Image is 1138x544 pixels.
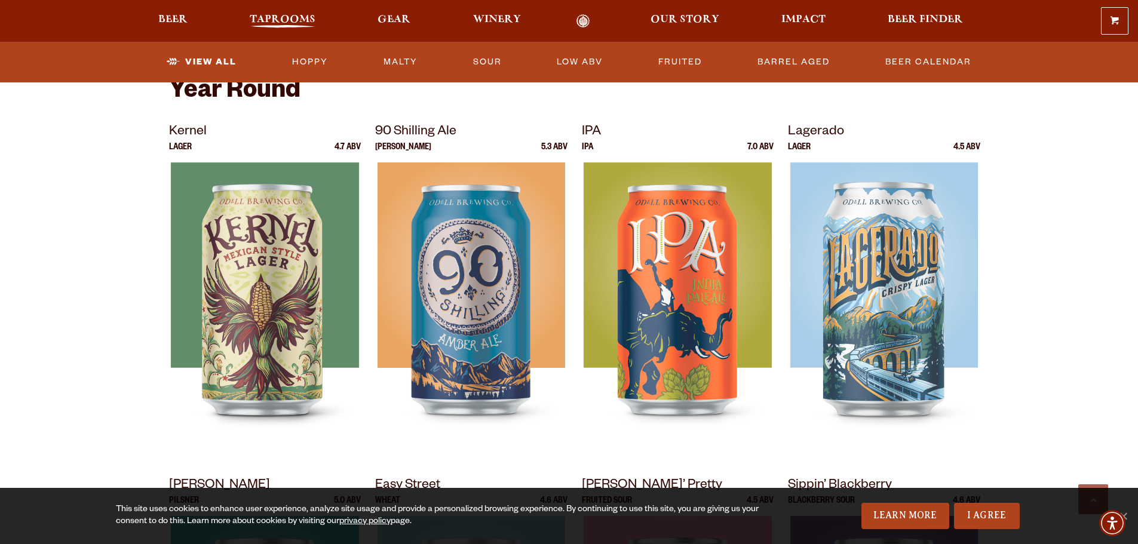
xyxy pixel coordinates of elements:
[1099,510,1125,536] div: Accessibility Menu
[584,162,771,461] img: IPA
[169,78,970,107] h2: Year Round
[881,48,976,76] a: Beer Calendar
[582,143,593,162] p: IPA
[861,503,949,529] a: Learn More
[375,122,568,461] a: 90 Shilling Ale [PERSON_NAME] 5.3 ABV 90 Shilling Ale 90 Shilling Ale
[1078,484,1108,514] a: Scroll to top
[774,14,833,28] a: Impact
[169,122,361,461] a: Kernel Lager 4.7 ABV Kernel Kernel
[378,162,565,461] img: 90 Shilling Ale
[375,143,431,162] p: [PERSON_NAME]
[473,15,521,24] span: Winery
[753,48,835,76] a: Barrel Aged
[335,143,361,162] p: 4.7 ABV
[169,143,192,162] p: Lager
[379,48,422,76] a: Malty
[552,48,608,76] a: Low ABV
[162,48,241,76] a: View All
[339,517,391,527] a: privacy policy
[582,122,774,461] a: IPA IPA 7.0 ABV IPA IPA
[788,475,980,497] p: Sippin’ Blackberry
[169,475,361,497] p: [PERSON_NAME]
[169,122,361,143] p: Kernel
[158,15,188,24] span: Beer
[788,143,811,162] p: Lager
[242,14,323,28] a: Taprooms
[378,15,410,24] span: Gear
[375,122,568,143] p: 90 Shilling Ale
[541,143,568,162] p: 5.3 ABV
[171,162,358,461] img: Kernel
[888,15,963,24] span: Beer Finder
[468,48,507,76] a: Sour
[465,14,529,28] a: Winery
[287,48,333,76] a: Hoppy
[375,475,568,497] p: Easy Street
[747,143,774,162] p: 7.0 ABV
[788,122,980,461] a: Lagerado Lager 4.5 ABV Lagerado Lagerado
[643,14,727,28] a: Our Story
[250,15,315,24] span: Taprooms
[370,14,418,28] a: Gear
[954,503,1020,529] a: I Agree
[151,14,195,28] a: Beer
[654,48,707,76] a: Fruited
[561,14,606,28] a: Odell Home
[582,475,774,497] p: [PERSON_NAME]’ Pretty
[116,504,763,528] div: This site uses cookies to enhance user experience, analyze site usage and provide a personalized ...
[582,122,774,143] p: IPA
[790,162,978,461] img: Lagerado
[781,15,826,24] span: Impact
[651,15,719,24] span: Our Story
[953,143,980,162] p: 4.5 ABV
[788,122,980,143] p: Lagerado
[880,14,971,28] a: Beer Finder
